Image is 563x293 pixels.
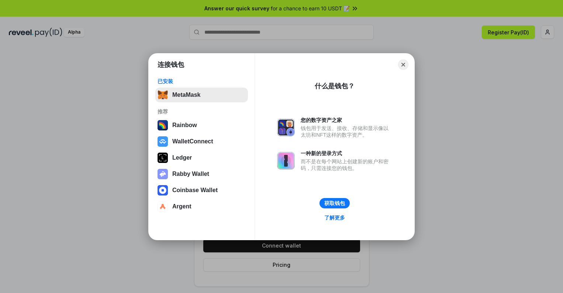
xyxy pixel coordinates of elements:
button: Close [398,59,408,70]
img: svg+xml,%3Csvg%20width%3D%2228%22%20height%3D%2228%22%20viewBox%3D%220%200%2028%2028%22%20fill%3D... [158,201,168,212]
img: svg+xml,%3Csvg%20width%3D%2228%22%20height%3D%2228%22%20viewBox%3D%220%200%2028%2028%22%20fill%3D... [158,136,168,147]
img: svg+xml,%3Csvg%20xmlns%3D%22http%3A%2F%2Fwww.w3.org%2F2000%2Fsvg%22%20fill%3D%22none%22%20viewBox... [277,119,295,136]
div: 您的数字资产之家 [301,117,392,123]
img: svg+xml,%3Csvg%20xmlns%3D%22http%3A%2F%2Fwww.w3.org%2F2000%2Fsvg%22%20fill%3D%22none%22%20viewBox... [158,169,168,179]
button: Argent [155,199,248,214]
img: svg+xml,%3Csvg%20xmlns%3D%22http%3A%2F%2Fwww.w3.org%2F2000%2Fsvg%22%20width%3D%2228%22%20height%3... [158,153,168,163]
div: Argent [172,203,191,210]
button: Coinbase Wallet [155,183,248,198]
button: Rabby Wallet [155,167,248,181]
button: Ledger [155,150,248,165]
div: 了解更多 [324,214,345,221]
div: 获取钱包 [324,200,345,207]
div: Coinbase Wallet [172,187,218,194]
a: 了解更多 [320,213,349,222]
div: 而不是在每个网站上创建新的账户和密码，只需连接您的钱包。 [301,158,392,171]
button: MetaMask [155,88,248,102]
div: 钱包用于发送、接收、存储和显示像以太坊和NFT这样的数字资产。 [301,125,392,138]
div: Ledger [172,154,192,161]
div: WalletConnect [172,138,213,145]
img: svg+xml,%3Csvg%20width%3D%22120%22%20height%3D%22120%22%20viewBox%3D%220%200%20120%20120%22%20fil... [158,120,168,130]
img: svg+xml,%3Csvg%20fill%3D%22none%22%20height%3D%2233%22%20viewBox%3D%220%200%2035%2033%22%20width%... [158,90,168,100]
div: 已安装 [158,78,246,85]
div: Rabby Wallet [172,171,209,177]
button: WalletConnect [155,134,248,149]
div: 一种新的登录方式 [301,150,392,157]
button: Rainbow [155,118,248,133]
img: svg+xml,%3Csvg%20width%3D%2228%22%20height%3D%2228%22%20viewBox%3D%220%200%2028%2028%22%20fill%3D... [158,185,168,195]
img: svg+xml,%3Csvg%20xmlns%3D%22http%3A%2F%2Fwww.w3.org%2F2000%2Fsvg%22%20fill%3D%22none%22%20viewBox... [277,152,295,170]
div: 推荐 [158,108,246,115]
div: MetaMask [172,92,200,98]
h1: 连接钱包 [158,60,184,69]
div: Rainbow [172,122,197,129]
button: 获取钱包 [320,198,350,208]
div: 什么是钱包？ [315,82,355,91]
